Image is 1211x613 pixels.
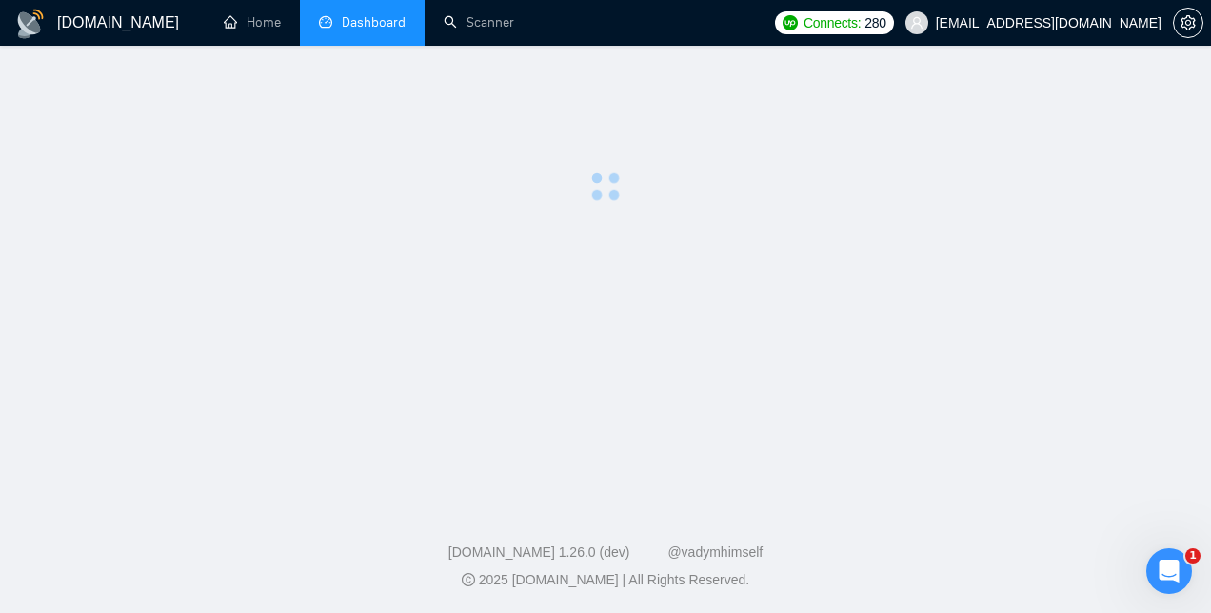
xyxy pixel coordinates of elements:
span: dashboard [319,15,332,29]
button: setting [1173,8,1203,38]
span: 1 [1185,548,1201,564]
img: logo [15,9,46,39]
a: [DOMAIN_NAME] 1.26.0 (dev) [448,544,630,560]
iframe: Intercom live chat [1146,548,1192,594]
span: copyright [462,573,475,586]
a: homeHome [224,14,281,30]
span: Dashboard [342,14,406,30]
span: 280 [864,12,885,33]
a: searchScanner [444,14,514,30]
a: @vadymhimself [667,544,763,560]
a: setting [1173,15,1203,30]
span: user [910,16,923,30]
img: upwork-logo.png [783,15,798,30]
div: 2025 [DOMAIN_NAME] | All Rights Reserved. [15,570,1196,590]
span: Connects: [804,12,861,33]
span: setting [1174,15,1202,30]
